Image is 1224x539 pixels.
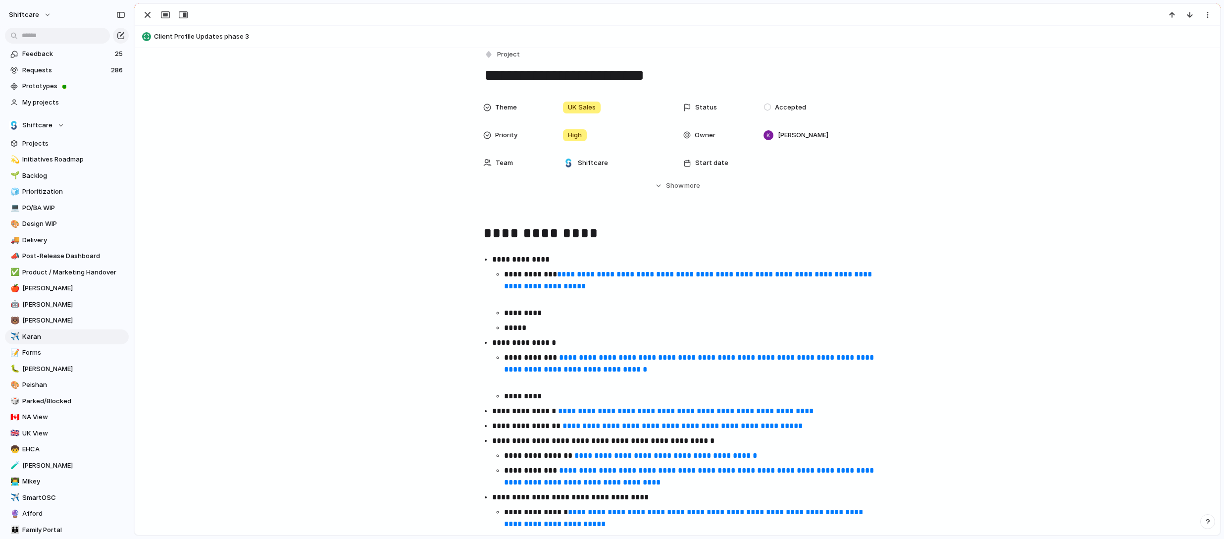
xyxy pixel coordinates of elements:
div: 🌱 [10,170,17,181]
a: 🌱Backlog [5,168,129,183]
div: 👪 [10,524,17,536]
span: High [568,130,582,140]
div: 📝Forms [5,345,129,360]
span: Feedback [22,49,112,59]
div: ✈️ [10,492,17,503]
span: [PERSON_NAME] [778,130,828,140]
span: Owner [695,130,715,140]
div: 🔮Afford [5,506,129,521]
a: ✈️SmartOSC [5,490,129,505]
a: Feedback25 [5,47,129,61]
button: 🌱 [9,171,19,181]
a: 💻PO/BA WIP [5,201,129,216]
div: 🧒 [10,444,17,455]
button: 🚚 [9,235,19,245]
a: 🎨Peishan [5,377,129,392]
span: Parked/Blocked [22,396,125,406]
a: 👪Family Portal [5,523,129,538]
span: Peishan [22,380,125,390]
div: 🇨🇦 [10,412,17,423]
span: [PERSON_NAME] [22,283,125,293]
div: 💫 [10,154,17,165]
span: Backlog [22,171,125,181]
button: Client Profile Updates phase 3 [139,29,1216,45]
div: 🧪[PERSON_NAME] [5,458,129,473]
div: 🎨 [10,379,17,391]
a: 🍎[PERSON_NAME] [5,281,129,296]
div: 📣 [10,251,17,262]
span: EHCA [22,444,125,454]
button: 💻 [9,203,19,213]
div: 🎨Design WIP [5,216,129,231]
span: Priority [495,130,517,140]
a: 🐛[PERSON_NAME] [5,362,129,377]
div: ✅ [10,267,17,278]
div: 🔮 [10,508,17,520]
button: 🇨🇦 [9,412,19,422]
span: Initiatives Roadmap [22,155,125,164]
span: Project [497,50,520,59]
a: 🤖[PERSON_NAME] [5,297,129,312]
span: Delivery [22,235,125,245]
a: My projects [5,95,129,110]
a: 🐻[PERSON_NAME] [5,313,129,328]
span: [PERSON_NAME] [22,316,125,325]
span: Client Profile Updates phase 3 [154,32,1216,42]
div: 🧪 [10,460,17,471]
button: 🎨 [9,380,19,390]
span: Projects [22,139,125,149]
button: Project [482,48,523,62]
div: 💻 [10,202,17,214]
button: 📣 [9,251,19,261]
span: Karan [22,332,125,342]
button: Shiftcare [5,118,129,133]
a: 💫Initiatives Roadmap [5,152,129,167]
a: 🧒EHCA [5,442,129,457]
span: Post-Release Dashboard [22,251,125,261]
div: 🤖 [10,299,17,310]
div: 🇬🇧UK View [5,426,129,441]
div: 🧊 [10,186,17,198]
span: 286 [111,65,125,75]
div: 🧊Prioritization [5,184,129,199]
button: 🧊 [9,187,19,197]
div: 👨‍💻 [10,476,17,487]
span: Product / Marketing Handover [22,268,125,277]
span: Mikey [22,477,125,486]
span: more [684,181,700,191]
a: 🇨🇦NA View [5,410,129,425]
span: Status [695,103,717,112]
span: 25 [115,49,125,59]
span: NA View [22,412,125,422]
button: 🇬🇧 [9,429,19,438]
span: [PERSON_NAME] [22,364,125,374]
button: ✅ [9,268,19,277]
div: 🇬🇧 [10,428,17,439]
a: Prototypes [5,79,129,94]
div: 📝 [10,347,17,359]
span: Prototypes [22,81,125,91]
button: 🧒 [9,444,19,454]
div: 🐻 [10,315,17,326]
div: 🎲 [10,395,17,407]
span: Team [496,158,513,168]
div: 🚚 [10,234,17,246]
button: 👪 [9,525,19,535]
a: ✅Product / Marketing Handover [5,265,129,280]
button: 🎨 [9,219,19,229]
span: Accepted [775,103,806,112]
button: 📝 [9,348,19,358]
span: Afford [22,509,125,519]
